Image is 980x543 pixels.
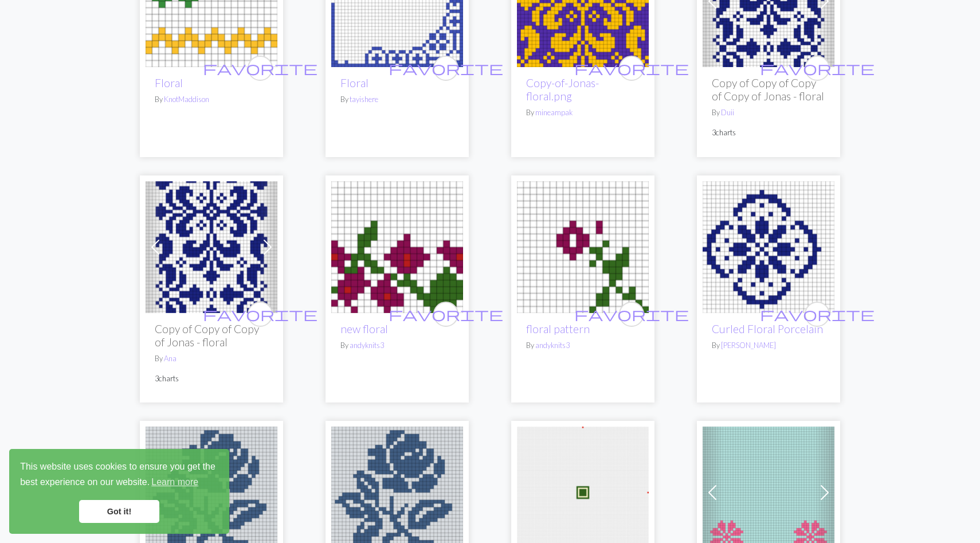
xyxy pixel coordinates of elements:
a: Floral mosaic centrepiece [517,486,649,497]
p: 3 charts [712,127,825,138]
a: [PERSON_NAME] [721,341,776,350]
h2: Copy of Copy of Copy of Jonas - floral [155,322,268,349]
i: favourite [389,303,503,326]
i: favourite [203,303,317,326]
a: Curled Floral Porcelain [703,240,834,251]
a: new floral [331,240,463,251]
span: This website uses cookies to ensure you get the best experience on our website. [20,460,218,491]
i: favourite [574,57,689,80]
a: learn more about cookies [150,474,200,491]
a: andyknits3 [535,341,570,350]
a: floral pattern [517,240,649,251]
p: By [712,107,825,118]
i: favourite [760,303,875,326]
a: Duii [721,108,734,117]
a: Florals, flower.jpg [331,486,463,497]
a: mineampak [535,108,573,117]
a: Ana [164,354,177,363]
i: favourite [203,57,317,80]
button: favourite [619,302,644,327]
a: andyknits3 [350,341,384,350]
p: By [155,353,268,364]
img: Jonas - floral [146,181,277,313]
a: Floral [340,76,369,89]
button: favourite [433,302,458,327]
p: By [340,340,454,351]
span: favorite [203,59,317,77]
button: favourite [619,56,644,81]
h2: Copy of Copy of Copy of Copy of Jonas - floral [712,76,825,103]
div: cookieconsent [9,449,229,534]
a: new floral [340,322,388,335]
p: By [526,340,640,351]
p: By [712,340,825,351]
a: Floral [703,486,834,497]
p: By [340,94,454,105]
button: favourite [805,56,830,81]
span: favorite [574,305,689,323]
p: 3 charts [155,373,268,384]
button: favourite [805,302,830,327]
a: Copy-of-Jonas-floral.png [526,76,599,103]
i: favourite [389,57,503,80]
a: KnotMaddison [164,95,209,104]
button: favourite [248,302,273,327]
span: favorite [203,305,317,323]
p: By [155,94,268,105]
span: favorite [760,59,875,77]
i: favourite [574,303,689,326]
span: favorite [389,59,503,77]
a: tayishere [350,95,378,104]
a: Floral [155,76,183,89]
a: floral pattern [526,322,590,335]
span: favorite [760,305,875,323]
span: favorite [389,305,503,323]
button: favourite [248,56,273,81]
a: dismiss cookie message [79,500,159,523]
a: Jonas - floral [146,240,277,251]
i: favourite [760,57,875,80]
span: favorite [574,59,689,77]
a: Curled Floral Porcelain [712,322,823,335]
img: new floral [331,181,463,313]
p: By [526,107,640,118]
img: floral pattern [517,181,649,313]
button: favourite [433,56,458,81]
img: Curled Floral Porcelain [703,181,834,313]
